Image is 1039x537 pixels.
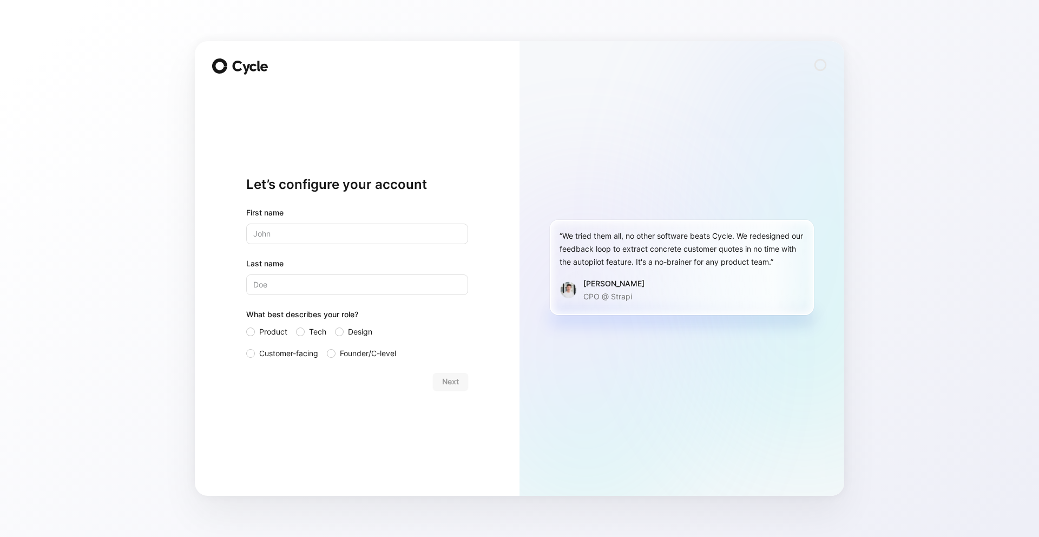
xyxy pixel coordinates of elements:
div: [PERSON_NAME] [583,277,645,290]
p: CPO @ Strapi [583,290,645,303]
h1: Let’s configure your account [246,176,468,193]
div: “We tried them all, no other software beats Cycle. We redesigned our feedback loop to extract con... [560,230,804,268]
input: John [246,224,468,244]
span: Design [348,325,372,338]
span: Product [259,325,287,338]
div: What best describes your role? [246,308,468,325]
span: Customer-facing [259,347,318,360]
span: Founder/C-level [340,347,396,360]
span: Tech [309,325,326,338]
label: Last name [246,257,468,270]
div: First name [246,206,468,219]
input: Doe [246,274,468,295]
